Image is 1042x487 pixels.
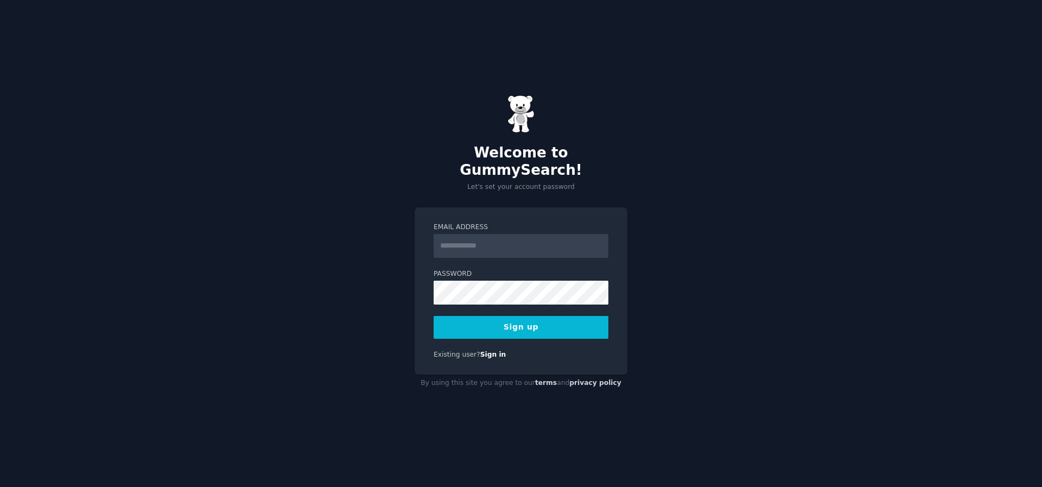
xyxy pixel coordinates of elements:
[415,375,627,392] div: By using this site you agree to our and
[569,379,621,387] a: privacy policy
[535,379,557,387] a: terms
[434,269,608,279] label: Password
[434,316,608,339] button: Sign up
[480,351,506,358] a: Sign in
[434,223,608,232] label: Email Address
[415,182,627,192] p: Let's set your account password
[415,144,627,179] h2: Welcome to GummySearch!
[434,351,480,358] span: Existing user?
[507,95,535,133] img: Gummy Bear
